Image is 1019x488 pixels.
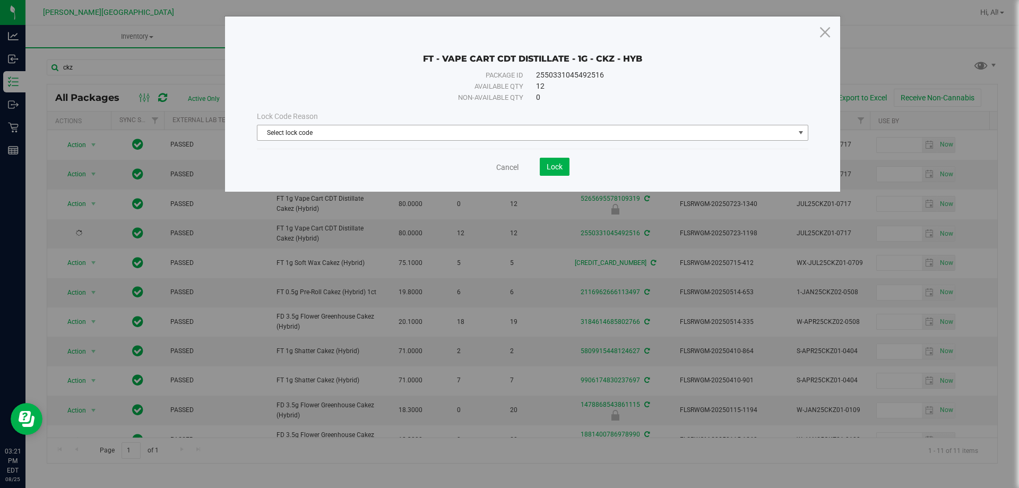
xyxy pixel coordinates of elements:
[536,70,784,81] div: 2550331045492516
[496,162,519,173] a: Cancel
[540,158,569,176] button: Lock
[11,403,42,435] iframe: Resource center
[257,38,808,64] div: FT - VAPE CART CDT DISTILLATE - 1G - CKZ - HYB
[547,162,563,171] span: Lock
[536,92,784,103] div: 0
[257,125,795,140] span: Select lock code
[795,125,808,140] span: select
[281,92,523,103] div: Non-available qty
[281,81,523,92] div: Available qty
[257,112,318,121] span: Lock Code Reason
[536,81,784,92] div: 12
[281,70,523,81] div: Package ID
